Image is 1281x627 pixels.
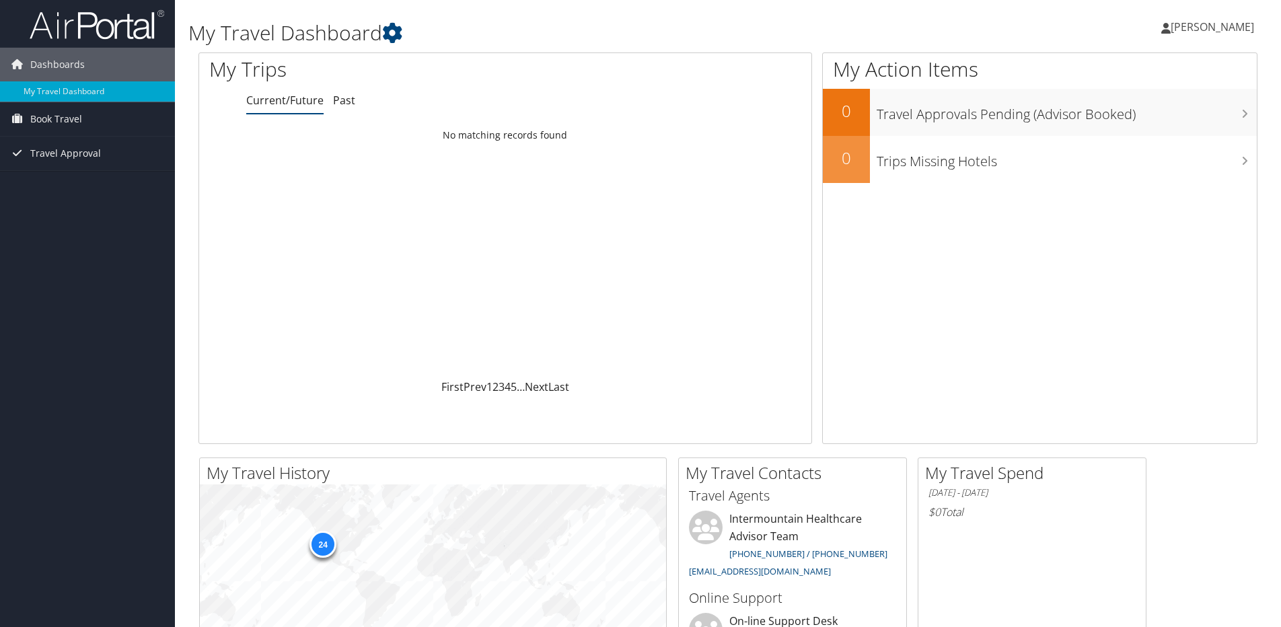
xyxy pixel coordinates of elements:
a: 0Travel Approvals Pending (Advisor Booked) [823,89,1257,136]
a: [PERSON_NAME] [1161,7,1268,47]
a: [EMAIL_ADDRESS][DOMAIN_NAME] [689,565,831,577]
h3: Online Support [689,589,896,607]
h2: My Travel History [207,462,666,484]
a: Current/Future [246,93,324,108]
a: 3 [499,379,505,394]
span: Dashboards [30,48,85,81]
a: 0Trips Missing Hotels [823,136,1257,183]
span: [PERSON_NAME] [1171,20,1254,34]
a: [PHONE_NUMBER] / [PHONE_NUMBER] [729,548,887,560]
h1: My Trips [209,55,546,83]
a: Prev [464,379,486,394]
h2: 0 [823,100,870,122]
a: Next [525,379,548,394]
h6: Total [928,505,1136,519]
span: $0 [928,505,941,519]
h6: [DATE] - [DATE] [928,486,1136,499]
h1: My Travel Dashboard [188,19,908,47]
a: Past [333,93,355,108]
h3: Trips Missing Hotels [877,145,1257,171]
h1: My Action Items [823,55,1257,83]
a: 4 [505,379,511,394]
img: airportal-logo.png [30,9,164,40]
h2: My Travel Contacts [686,462,906,484]
li: Intermountain Healthcare Advisor Team [682,511,903,583]
a: 2 [492,379,499,394]
h3: Travel Approvals Pending (Advisor Booked) [877,98,1257,124]
a: 5 [511,379,517,394]
a: First [441,379,464,394]
span: Travel Approval [30,137,101,170]
a: Last [548,379,569,394]
a: 1 [486,379,492,394]
h2: My Travel Spend [925,462,1146,484]
td: No matching records found [199,123,811,147]
h2: 0 [823,147,870,170]
h3: Travel Agents [689,486,896,505]
span: … [517,379,525,394]
div: 24 [309,531,336,558]
span: Book Travel [30,102,82,136]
